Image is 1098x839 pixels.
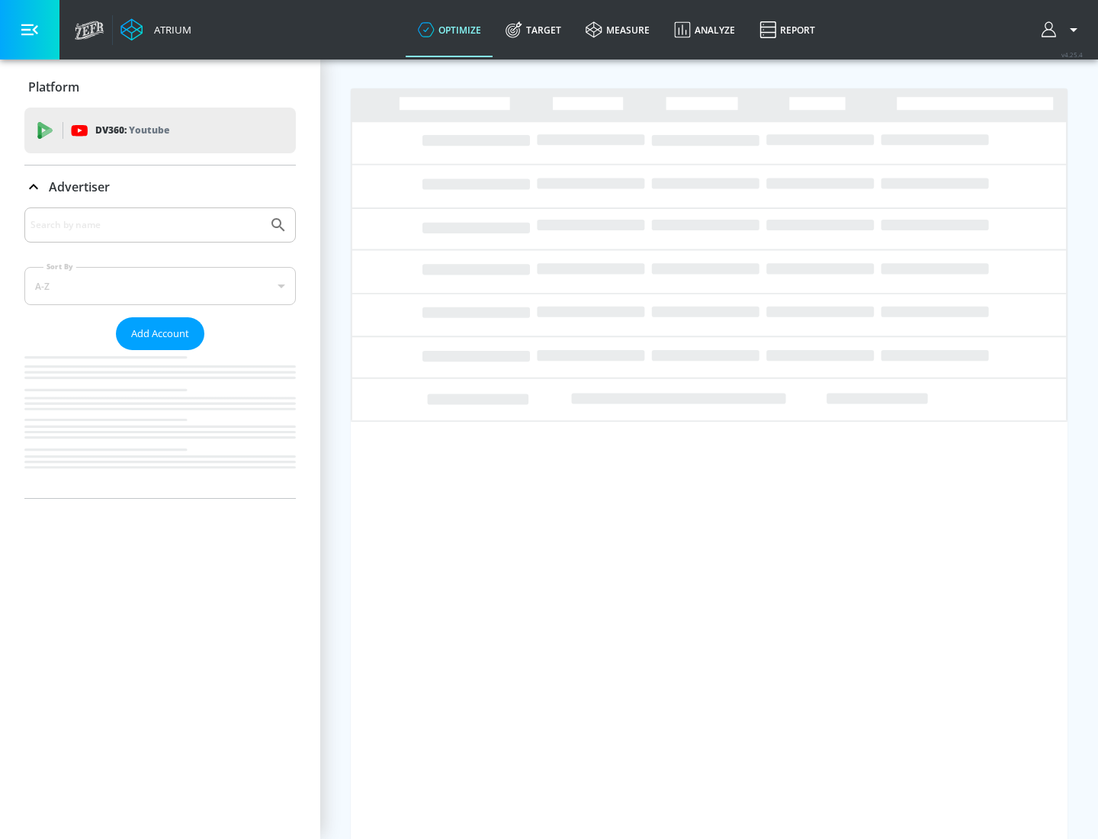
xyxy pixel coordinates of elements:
div: Platform [24,66,296,108]
a: Atrium [120,18,191,41]
input: Search by name [30,215,262,235]
label: Sort By [43,262,76,272]
p: DV360: [95,122,169,139]
div: A-Z [24,267,296,305]
a: Target [493,2,573,57]
span: Add Account [131,325,189,342]
nav: list of Advertiser [24,350,296,498]
div: Advertiser [24,166,296,208]
span: v 4.25.4 [1061,50,1083,59]
a: measure [573,2,662,57]
a: Report [747,2,827,57]
p: Platform [28,79,79,95]
p: Advertiser [49,178,110,195]
div: Advertiser [24,207,296,498]
button: Add Account [116,317,204,350]
div: DV360: Youtube [24,108,296,153]
a: optimize [406,2,493,57]
p: Youtube [129,122,169,138]
div: Atrium [148,23,191,37]
a: Analyze [662,2,747,57]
